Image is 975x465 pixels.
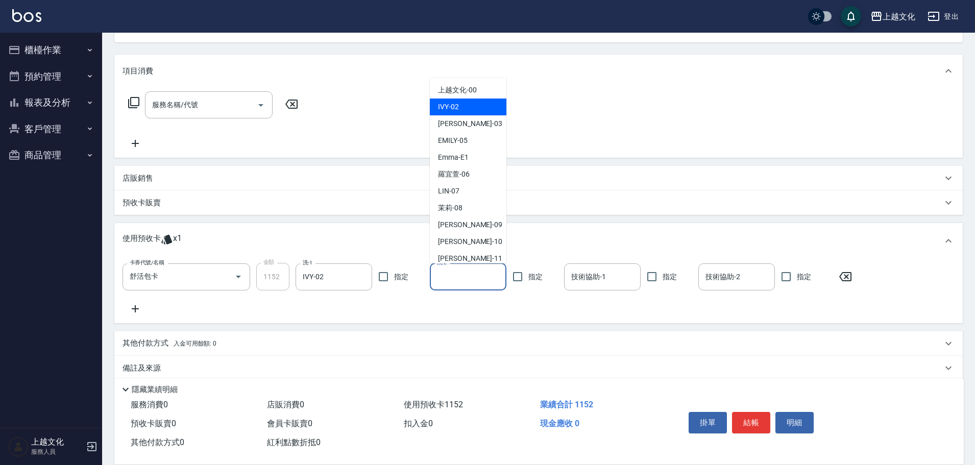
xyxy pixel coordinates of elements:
[174,340,217,347] span: 入金可用餘額: 0
[131,400,168,409] span: 服務消費 0
[173,233,182,249] span: x1
[123,233,161,249] p: 使用預收卡
[4,63,98,90] button: 預約管理
[438,152,469,163] span: Emma -E1
[438,85,477,95] span: 上越文化 -00
[114,166,963,190] div: 店販銷售
[775,412,814,433] button: 明細
[438,219,502,230] span: [PERSON_NAME] -09
[8,436,29,457] img: Person
[438,118,502,129] span: [PERSON_NAME] -03
[114,190,963,215] div: 預收卡販賣
[4,89,98,116] button: 報表及分析
[797,272,811,282] span: 指定
[394,272,408,282] span: 指定
[4,116,98,142] button: 客戶管理
[438,203,462,213] span: 茉莉 -08
[303,259,312,266] label: 洗-1
[131,437,184,447] span: 其他付款方式 0
[132,384,178,395] p: 隱藏業績明細
[437,259,447,266] label: 洗-2
[540,400,593,409] span: 業績合計 1152
[12,9,41,22] img: Logo
[253,97,269,113] button: Open
[123,363,161,374] p: 備註及來源
[540,419,579,428] span: 現金應收 0
[131,419,176,428] span: 預收卡販賣 0
[866,6,919,27] button: 上越文化
[4,37,98,63] button: 櫃檯作業
[114,331,963,356] div: 其他付款方式入金可用餘額: 0
[438,135,468,146] span: EMILY -05
[267,400,304,409] span: 店販消費 0
[31,447,83,456] p: 服務人員
[438,236,502,247] span: [PERSON_NAME] -10
[732,412,770,433] button: 結帳
[438,253,502,264] span: [PERSON_NAME] -11
[883,10,915,23] div: 上越文化
[114,223,963,259] div: 使用預收卡x1
[404,419,433,428] span: 扣入金 0
[438,186,459,197] span: LIN -07
[123,198,161,208] p: 預收卡販賣
[130,259,164,266] label: 卡券代號/名稱
[31,437,83,447] h5: 上越文化
[528,272,543,282] span: 指定
[689,412,727,433] button: 掛單
[123,66,153,77] p: 項目消費
[263,258,274,266] label: 金額
[438,169,470,180] span: 羅宜萱 -06
[438,102,459,112] span: IVY -02
[841,6,861,27] button: save
[123,338,216,349] p: 其他付款方式
[267,419,312,428] span: 會員卡販賣 0
[123,173,153,184] p: 店販銷售
[267,437,321,447] span: 紅利點數折抵 0
[4,142,98,168] button: 商品管理
[114,356,963,380] div: 備註及來源
[404,400,463,409] span: 使用預收卡 1152
[230,268,247,285] button: Open
[114,55,963,87] div: 項目消費
[663,272,677,282] span: 指定
[923,7,963,26] button: 登出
